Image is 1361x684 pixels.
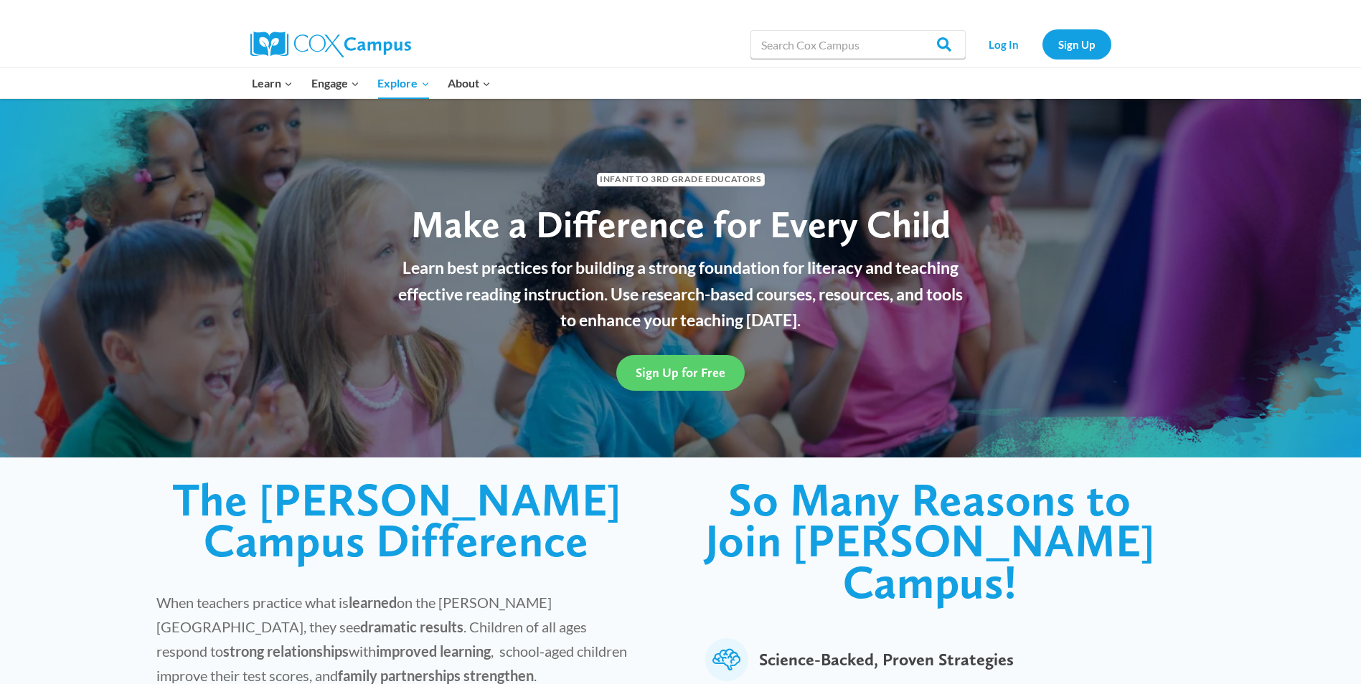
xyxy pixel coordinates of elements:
a: Sign Up [1042,29,1111,59]
span: Learn [252,74,293,92]
span: Science-Backed, Proven Strategies [759,638,1014,681]
strong: strong relationships [223,642,349,660]
nav: Primary Navigation [243,68,500,98]
span: So Many Reasons to Join [PERSON_NAME] Campus! [705,472,1155,609]
a: Sign Up for Free [616,355,745,390]
strong: learned [349,594,397,611]
strong: dramatic results [360,618,463,635]
span: Engage [311,74,359,92]
nav: Secondary Navigation [973,29,1111,59]
span: Sign Up for Free [636,365,725,380]
span: Infant to 3rd Grade Educators [597,173,765,186]
strong: improved learning [376,642,491,660]
p: Learn best practices for building a strong foundation for literacy and teaching effective reading... [390,255,971,333]
span: Make a Difference for Every Child [411,201,951,247]
strong: family partnerships strengthen [338,667,534,684]
img: Cox Campus [250,32,411,57]
span: Explore [377,74,429,92]
a: Log In [973,29,1035,59]
span: About [448,74,491,92]
span: When teachers practice what is on the [PERSON_NAME][GEOGRAPHIC_DATA], they see . Children of all ... [156,594,627,684]
span: The [PERSON_NAME] Campus Difference [172,472,621,569]
input: Search Cox Campus [750,30,966,59]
